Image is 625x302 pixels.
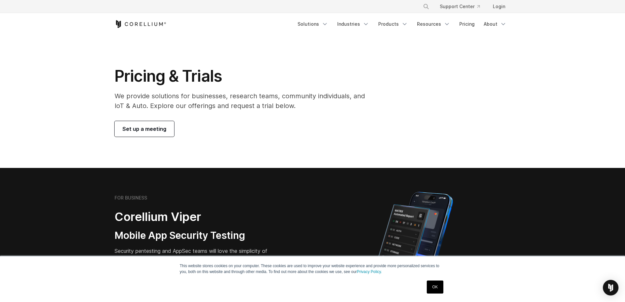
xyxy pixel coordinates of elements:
a: Solutions [294,18,332,30]
p: We provide solutions for businesses, research teams, community individuals, and IoT & Auto. Explo... [115,91,374,111]
div: Navigation Menu [294,18,510,30]
div: Navigation Menu [415,1,510,12]
a: OK [427,281,443,294]
p: This website stores cookies on your computer. These cookies are used to improve your website expe... [180,263,445,275]
h2: Corellium Viper [115,210,281,224]
span: Set up a meeting [122,125,166,133]
a: Resources [413,18,454,30]
div: Open Intercom Messenger [603,280,618,295]
button: Search [420,1,432,12]
a: Industries [333,18,373,30]
h6: FOR BUSINESS [115,195,147,201]
a: Pricing [455,18,479,30]
h3: Mobile App Security Testing [115,229,281,242]
a: Privacy Policy. [357,269,382,274]
h1: Pricing & Trials [115,66,374,86]
a: Support Center [435,1,485,12]
a: Set up a meeting [115,121,174,137]
a: About [480,18,510,30]
p: Security pentesting and AppSec teams will love the simplicity of automated report generation comb... [115,247,281,270]
a: Products [374,18,412,30]
a: Login [488,1,510,12]
a: Corellium Home [115,20,166,28]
